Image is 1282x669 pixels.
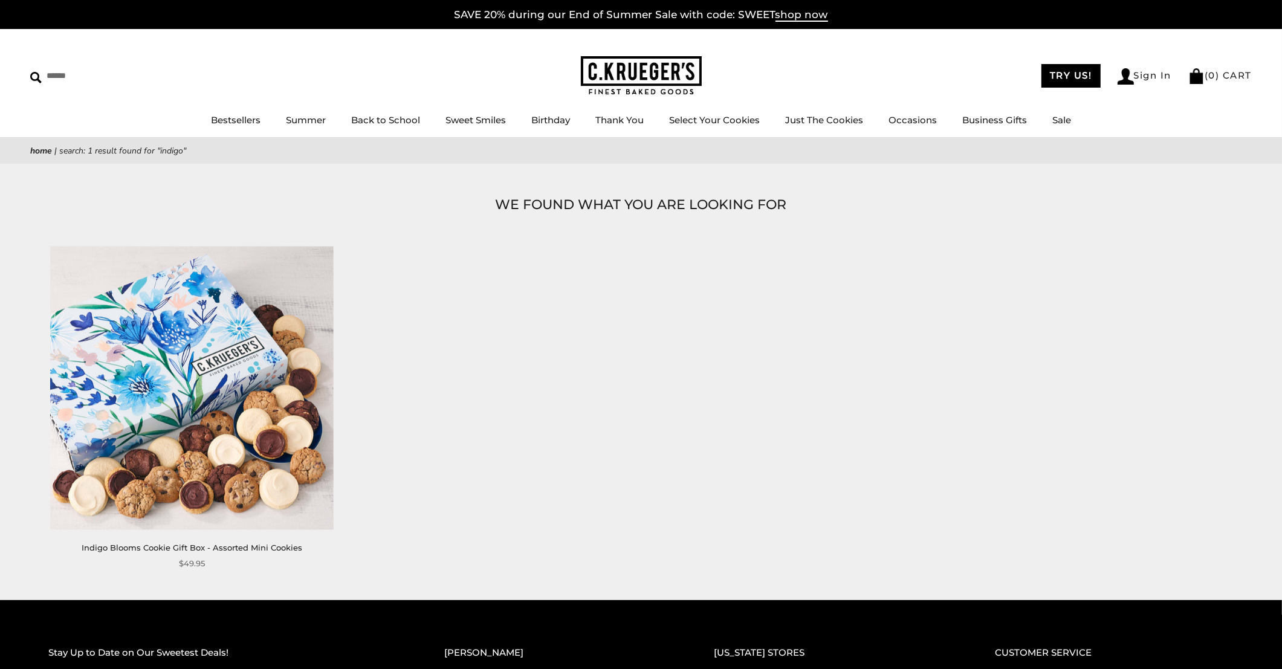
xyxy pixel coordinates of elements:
[445,114,506,126] a: Sweet Smiles
[351,114,420,126] a: Back to School
[10,623,125,659] iframe: Sign Up via Text for Offers
[444,645,665,661] h2: [PERSON_NAME]
[1209,69,1216,81] span: 0
[286,114,326,126] a: Summer
[211,114,261,126] a: Bestsellers
[30,145,52,157] a: Home
[775,8,828,22] span: shop now
[714,645,947,661] h2: [US_STATE] STORES
[1188,69,1252,81] a: (0) CART
[48,194,1234,216] h1: WE FOUND WHAT YOU ARE LOOKING FOR
[785,114,863,126] a: Just The Cookies
[455,8,828,22] a: SAVE 20% during our End of Summer Sale with code: SWEETshop now
[1118,68,1172,85] a: Sign In
[1188,68,1205,84] img: Bag
[30,66,174,85] input: Search
[30,72,42,83] img: Search
[48,645,396,661] h2: Stay Up to Date on Our Sweetest Deals!
[531,114,570,126] a: Birthday
[962,114,1027,126] a: Business Gifts
[889,114,937,126] a: Occasions
[1041,64,1101,88] a: TRY US!
[1052,114,1071,126] a: Sale
[669,114,760,126] a: Select Your Cookies
[59,145,186,157] span: Search: 1 result found for "indigo"
[581,56,702,95] img: C.KRUEGER'S
[179,557,205,570] span: $49.95
[50,246,334,529] img: Indigo Blooms Cookie Gift Box - Assorted Mini Cookies
[54,145,57,157] span: |
[995,645,1234,661] h2: CUSTOMER SERVICE
[30,144,1252,158] nav: breadcrumbs
[595,114,644,126] a: Thank You
[82,543,302,552] a: Indigo Blooms Cookie Gift Box - Assorted Mini Cookies
[1118,68,1134,85] img: Account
